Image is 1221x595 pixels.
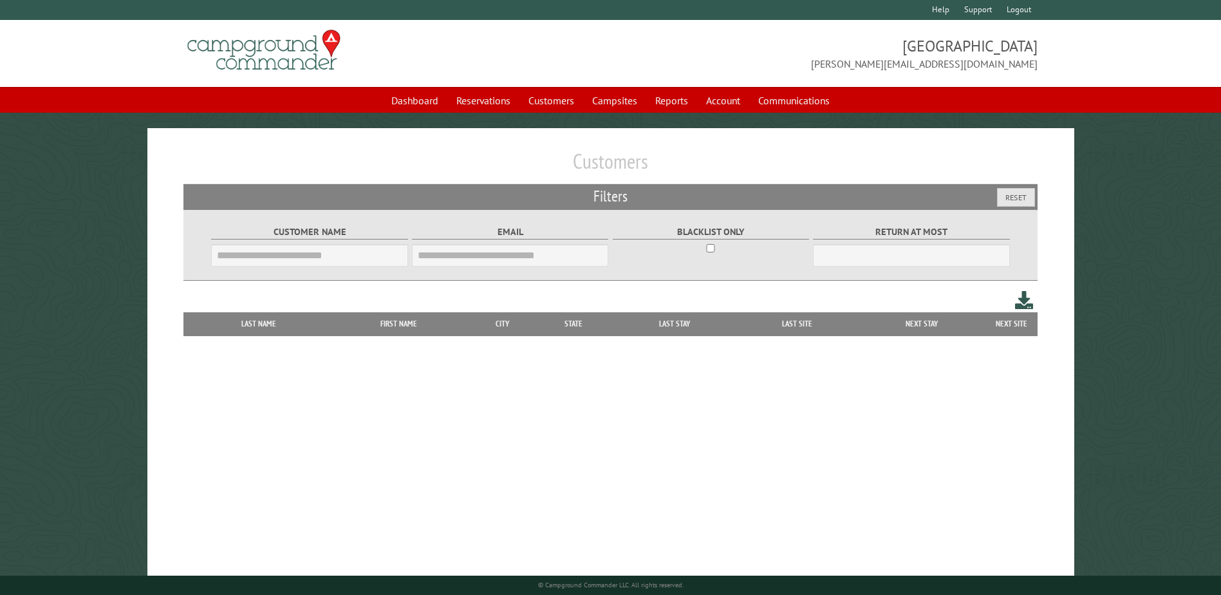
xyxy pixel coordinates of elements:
th: Last Name [190,312,327,335]
th: Last Stay [613,312,737,335]
button: Reset [997,188,1035,207]
a: Account [698,88,748,113]
th: City [471,312,534,335]
a: Communications [750,88,837,113]
h2: Filters [183,184,1037,209]
img: Campground Commander [183,25,344,75]
label: Return at most [813,225,1009,240]
span: [GEOGRAPHIC_DATA] [PERSON_NAME][EMAIL_ADDRESS][DOMAIN_NAME] [611,35,1038,71]
th: Next Stay [858,312,986,335]
th: Next Site [986,312,1038,335]
label: Blacklist only [613,225,809,240]
a: Reports [648,88,696,113]
label: Email [412,225,608,240]
h1: Customers [183,149,1037,184]
th: Last Site [736,312,857,335]
th: State [534,312,613,335]
a: Customers [521,88,582,113]
a: Dashboard [384,88,446,113]
th: First Name [327,312,471,335]
small: © Campground Commander LLC. All rights reserved. [538,581,684,589]
a: Download this customer list (.csv) [1015,288,1034,312]
a: Reservations [449,88,518,113]
a: Campsites [584,88,645,113]
label: Customer Name [211,225,407,240]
